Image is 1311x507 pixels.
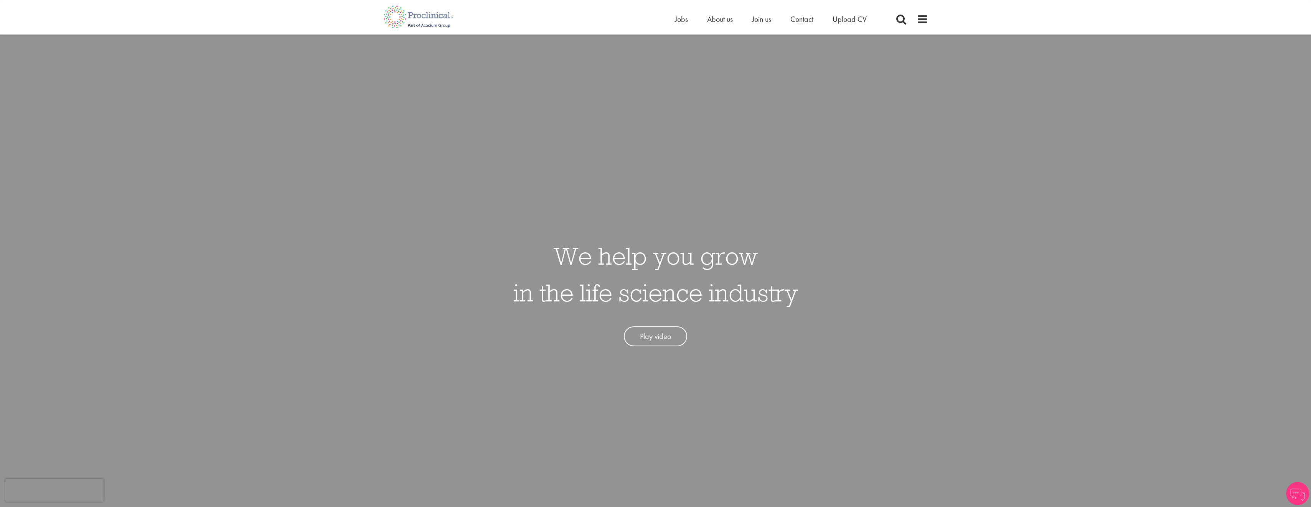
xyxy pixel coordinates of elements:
[624,326,687,347] a: Play video
[675,14,688,24] a: Jobs
[790,14,813,24] a: Contact
[833,14,867,24] a: Upload CV
[513,237,798,311] h1: We help you grow in the life science industry
[752,14,771,24] a: Join us
[1286,482,1309,505] img: Chatbot
[707,14,733,24] a: About us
